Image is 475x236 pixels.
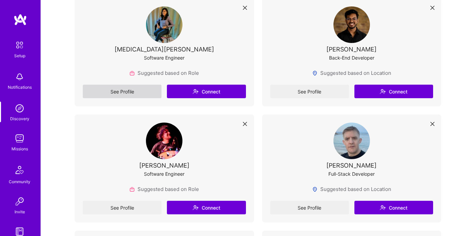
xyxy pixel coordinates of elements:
[11,162,28,178] img: Community
[380,205,386,211] i: icon Connect
[430,6,434,10] i: icon Close
[146,123,182,159] img: User Avatar
[326,46,377,53] div: [PERSON_NAME]
[312,187,318,192] img: Locations icon
[129,70,135,76] img: Role icon
[430,122,434,126] i: icon Close
[333,6,370,43] img: User Avatar
[9,178,30,185] div: Community
[243,6,247,10] i: icon Close
[129,69,199,77] div: Suggested based on Role
[312,70,318,76] img: Locations icon
[8,84,32,91] div: Notifications
[354,85,433,98] button: Connect
[13,102,26,115] img: discovery
[144,170,184,177] div: Software Engineer
[328,170,375,177] div: Full-Stack Developer
[129,187,135,192] img: Role icon
[14,52,25,59] div: Setup
[83,201,161,214] a: See Profile
[115,46,214,53] div: [MEDICAL_DATA][PERSON_NAME]
[326,162,377,169] div: [PERSON_NAME]
[354,201,433,214] button: Connect
[329,54,374,61] div: Back-End Developer
[270,201,349,214] a: See Profile
[193,88,199,94] i: icon Connect
[312,69,391,77] div: Suggested based on Location
[167,85,246,98] button: Connect
[12,38,27,52] img: setup
[10,115,29,122] div: Discovery
[13,195,26,208] img: Invite
[380,88,386,94] i: icon Connect
[167,201,246,214] button: Connect
[146,6,182,43] img: User Avatar
[312,186,391,193] div: Suggested based on Location
[129,186,199,193] div: Suggested based on Role
[13,132,26,145] img: teamwork
[333,123,370,159] img: User Avatar
[83,85,161,98] a: See Profile
[14,14,27,26] img: logo
[13,70,26,84] img: bell
[15,208,25,215] div: Invite
[270,85,349,98] a: See Profile
[193,205,199,211] i: icon Connect
[139,162,190,169] div: [PERSON_NAME]
[11,145,28,152] div: Missions
[144,54,184,61] div: Software Engineer
[243,122,247,126] i: icon Close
